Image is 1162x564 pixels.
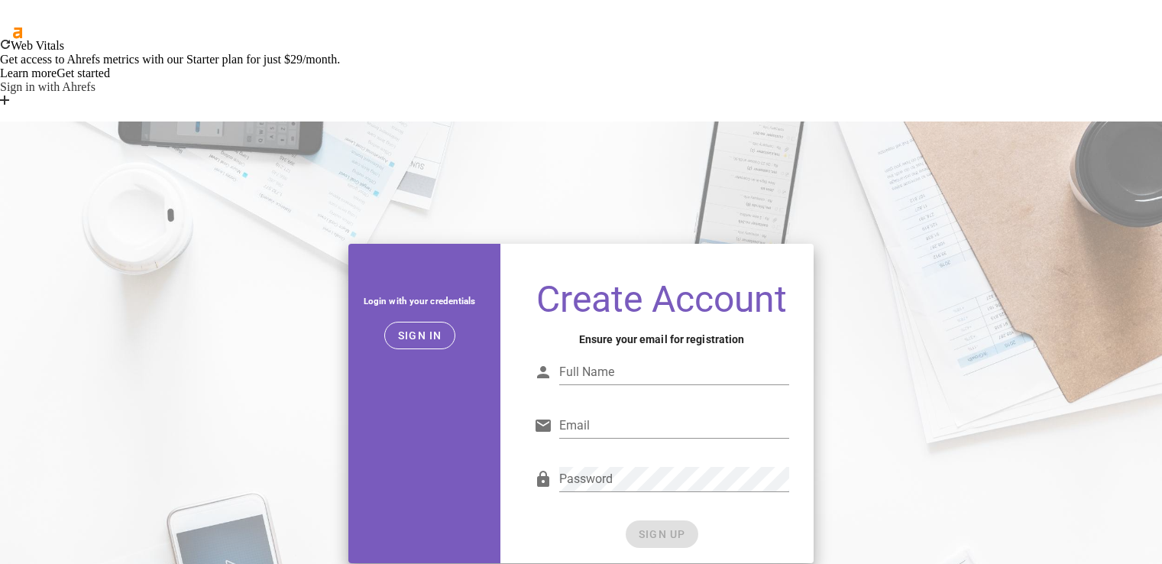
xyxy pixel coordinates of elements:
h5: Login with your credentials [361,293,479,310]
button: Sign in [384,322,455,349]
h4: Ensure your email for registration [534,331,790,348]
button: Get started [57,66,110,80]
span: Web Vitals [11,39,64,52]
h1: Create Account [534,280,790,319]
span: Sign in [397,329,442,342]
